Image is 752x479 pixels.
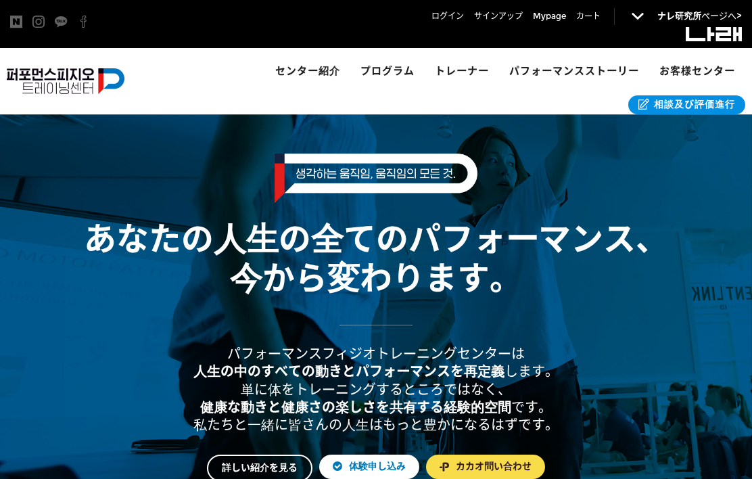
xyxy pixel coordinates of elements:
span: 単に体をトレーニングするところではなく、 [241,382,511,398]
a: カート [576,9,601,23]
span: センター紹介 [275,65,340,77]
span: パフォーマンスストーリー [509,65,639,77]
span: トレーナー [435,65,489,77]
a: お客様センター [649,48,745,95]
a: Mypage [533,9,566,23]
span: します。 [193,363,559,380]
a: 体験申し込み [319,455,419,479]
span: 私たちと一緒に皆さんの人生はもっと豊かになるはずです。 [193,417,559,433]
strong: 人生の中のすべての動きとパフォーマンスを再定義 [193,363,504,380]
img: 考える動き、動きの全て。 [275,154,477,203]
span: 相談及び評価進行 [650,98,735,112]
a: カカオ問い合わせ [426,455,545,479]
a: パフォーマンスストーリー [499,48,649,95]
a: ログイン [431,9,464,23]
a: サインアップ [474,9,523,23]
a: トレーナー [425,48,499,95]
a: 相談及び評価進行 [628,95,745,114]
span: です。 [200,399,552,415]
span: プログラム [360,65,415,77]
a: プログラム [350,48,425,95]
span: お客様センター [659,65,735,77]
a: センター紹介 [265,48,350,95]
span: パフォーマンスフィジオトレーニングセンターは [227,346,525,362]
strong: 健康な動きと健康さの楽しさを共有する経験的空間 [200,399,511,415]
strong: ナレ研究所 [657,11,701,22]
span: あなたの人生の全てのパフォーマンス、 今から変わります。 [84,219,668,298]
a: ナレ研究所ページへ> [657,11,742,22]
